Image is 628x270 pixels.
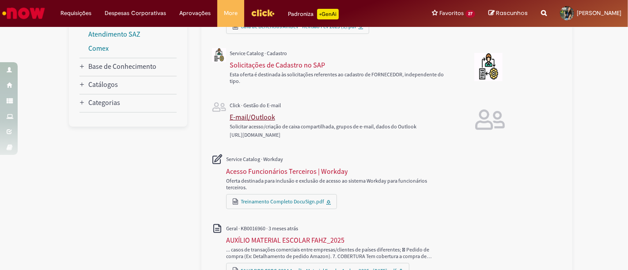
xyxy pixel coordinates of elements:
[61,9,91,18] span: Requisições
[577,9,621,17] span: [PERSON_NAME]
[439,9,464,18] span: Favoritos
[288,9,339,19] div: Padroniza
[317,9,339,19] p: +GenAi
[488,9,528,18] a: Rascunhos
[105,9,166,18] span: Despesas Corporativas
[496,9,528,17] span: Rascunhos
[1,4,46,22] img: ServiceNow
[179,9,211,18] span: Aprovações
[251,6,275,19] img: click_logo_yellow_360x200.png
[224,9,238,18] span: More
[465,10,475,18] span: 27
